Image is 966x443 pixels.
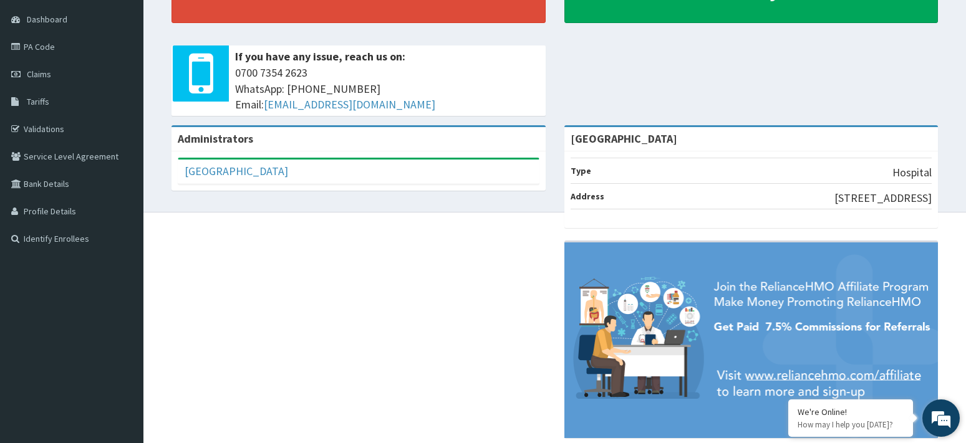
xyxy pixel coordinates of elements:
[72,138,172,264] span: We're online!
[571,165,591,176] b: Type
[185,164,288,178] a: [GEOGRAPHIC_DATA]
[27,14,67,25] span: Dashboard
[892,164,932,181] p: Hospital
[235,65,539,113] span: 0700 7354 2623 WhatsApp: [PHONE_NUMBER] Email:
[834,190,932,206] p: [STREET_ADDRESS]
[264,97,435,112] a: [EMAIL_ADDRESS][DOMAIN_NAME]
[178,131,253,146] b: Administrators
[27,96,49,107] span: Tariffs
[564,242,939,438] img: provider-team-banner.png
[571,131,677,146] strong: [GEOGRAPHIC_DATA]
[235,49,405,64] b: If you have any issue, reach us on:
[798,406,904,417] div: We're Online!
[27,69,51,80] span: Claims
[798,419,904,430] p: How may I help you today?
[571,191,604,202] b: Address
[6,303,238,347] textarea: Type your message and hit 'Enter'
[205,6,234,36] div: Minimize live chat window
[65,70,210,86] div: Chat with us now
[23,62,51,93] img: d_794563401_company_1708531726252_794563401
